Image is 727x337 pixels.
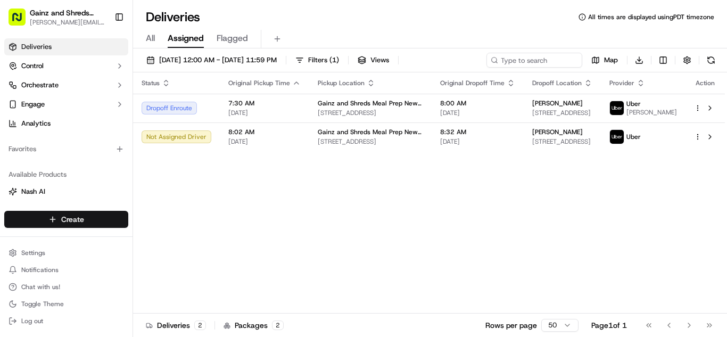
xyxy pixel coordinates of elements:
button: Views [353,53,394,68]
span: [STREET_ADDRESS] [532,137,592,146]
span: Orchestrate [21,80,59,90]
button: Control [4,57,128,75]
button: Engage [4,96,128,113]
p: Welcome 👋 [11,43,194,60]
span: Views [370,55,389,65]
button: Gainz and Shreds Meal Prep[PERSON_NAME][EMAIL_ADDRESS][DOMAIN_NAME] [4,4,110,30]
input: Got a question? Start typing here... [28,69,192,80]
img: 1736555255976-a54dd68f-1ca7-489b-9aae-adbdc363a1c4 [11,102,30,121]
span: All times are displayed using PDT timezone [588,13,714,21]
div: 2 [194,320,206,330]
a: Analytics [4,115,128,132]
span: Original Pickup Time [228,79,290,87]
input: Type to search [486,53,582,68]
span: Uber [626,100,641,108]
span: Flagged [217,32,248,45]
span: Pickup Location [318,79,365,87]
span: Dropoff Location [532,79,582,87]
div: 2 [272,320,284,330]
button: Settings [4,245,128,260]
span: Settings [21,249,45,257]
button: [DATE] 12:00 AM - [DATE] 11:59 PM [142,53,282,68]
a: 📗Knowledge Base [6,234,86,253]
span: [STREET_ADDRESS] [318,109,423,117]
img: Andrew Aguliar [11,184,28,201]
span: [PERSON_NAME] [33,165,86,174]
span: Knowledge Base [21,238,81,249]
a: Powered byPylon [75,258,129,266]
span: 7:30 AM [228,99,301,108]
span: Deliveries [21,42,52,52]
span: Pylon [106,258,129,266]
button: Orchestrate [4,77,128,94]
img: uber-new-logo.jpeg [610,101,624,115]
span: Control [21,61,44,71]
span: [PERSON_NAME] [532,99,583,108]
span: [DATE] [440,109,515,117]
span: • [88,165,92,174]
button: [PERSON_NAME][EMAIL_ADDRESS][DOMAIN_NAME] [30,18,106,27]
span: [DATE] 12:00 AM - [DATE] 11:59 PM [159,55,277,65]
p: Rows per page [485,320,537,331]
button: See all [165,136,194,149]
img: uber-new-logo.jpeg [610,130,624,144]
span: Chat with us! [21,283,60,291]
button: Log out [4,314,128,328]
span: Toggle Theme [21,300,64,308]
button: Gainz and Shreds Meal Prep [30,7,106,18]
span: Analytics [21,119,51,128]
button: Toggle Theme [4,297,128,311]
span: Create [61,214,84,225]
span: 8:00 AM [440,99,515,108]
div: Packages [224,320,284,331]
span: Map [604,55,618,65]
button: Chat with us! [4,280,128,294]
span: Nash AI [21,187,45,196]
span: [DATE] [228,109,301,117]
span: Assigned [168,32,204,45]
span: [DATE] [228,137,301,146]
span: Uber [626,133,641,141]
span: Log out [21,317,43,325]
span: API Documentation [101,238,171,249]
span: [PERSON_NAME] [532,128,583,136]
div: Deliveries [146,320,206,331]
div: Action [694,79,716,87]
span: Status [142,79,160,87]
button: Refresh [704,53,718,68]
button: Filters(1) [291,53,344,68]
span: [DATE] [94,194,116,202]
span: [STREET_ADDRESS] [532,109,592,117]
div: Past conversations [11,138,71,147]
img: 1736555255976-a54dd68f-1ca7-489b-9aae-adbdc363a1c4 [21,166,30,174]
img: Liam S. [11,155,28,172]
span: [STREET_ADDRESS] [318,137,423,146]
div: Favorites [4,141,128,158]
div: 💻 [90,239,98,248]
div: 📗 [11,239,19,248]
h1: Deliveries [146,9,200,26]
span: [PERSON_NAME] [33,194,86,202]
a: 💻API Documentation [86,234,175,253]
button: Map [586,53,623,68]
span: Notifications [21,266,59,274]
button: Notifications [4,262,128,277]
span: 8:02 AM [228,128,301,136]
span: 8:32 AM [440,128,515,136]
span: All [146,32,155,45]
span: Gainz and Shreds Meal Prep New location [318,99,423,108]
span: Engage [21,100,45,109]
button: Start new chat [181,105,194,118]
span: Gainz and Shreds Meal Prep New location [318,128,423,136]
div: We're available if you need us! [48,112,146,121]
span: • [88,194,92,202]
button: Nash AI [4,183,128,200]
a: Deliveries [4,38,128,55]
img: 5e9a9d7314ff4150bce227a61376b483.jpg [22,102,42,121]
div: Page 1 of 1 [591,320,627,331]
span: [PERSON_NAME] [626,108,677,117]
div: Start new chat [48,102,175,112]
span: ( 1 ) [329,55,339,65]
